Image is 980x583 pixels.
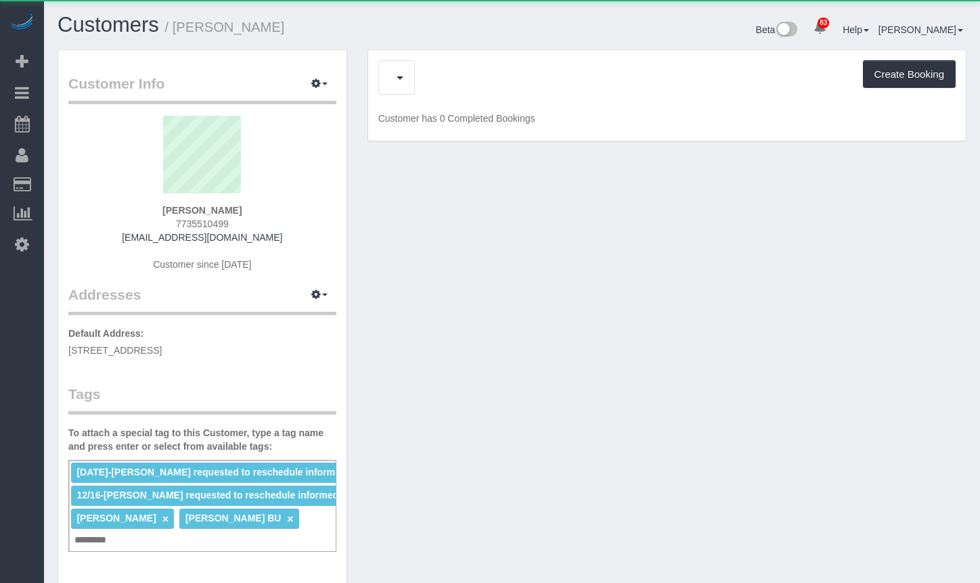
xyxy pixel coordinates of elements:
[122,232,282,243] a: [EMAIL_ADDRESS][DOMAIN_NAME]
[68,426,336,453] label: To attach a special tag to this Customer, type a tag name and press enter or select from availabl...
[843,24,869,35] a: Help
[58,13,159,37] a: Customers
[863,60,956,89] button: Create Booking
[378,112,956,125] p: Customer has 0 Completed Bookings
[162,205,242,216] strong: [PERSON_NAME]
[162,513,169,525] a: ×
[878,24,963,35] a: [PERSON_NAME]
[76,513,156,523] span: [PERSON_NAME]
[176,218,229,229] span: 7735510499
[8,14,35,32] img: Automaid Logo
[287,513,293,525] a: ×
[756,24,798,35] a: Beta
[818,18,829,28] span: 83
[807,14,833,43] a: 83
[775,22,797,39] img: New interface
[76,467,514,477] span: [DATE]-[PERSON_NAME] requested to reschedule informed we will be sending [PERSON_NAME]
[68,74,336,104] legend: Customer Info
[68,345,162,356] span: [STREET_ADDRESS]
[68,384,336,415] legend: Tags
[185,513,282,523] span: [PERSON_NAME] BU
[153,259,251,270] span: Customer since [DATE]
[165,20,285,34] small: / [PERSON_NAME]
[76,490,506,500] span: 12/16-[PERSON_NAME] requested to reschedule informed we will be sending [PERSON_NAME]
[68,327,144,340] label: Default Address:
